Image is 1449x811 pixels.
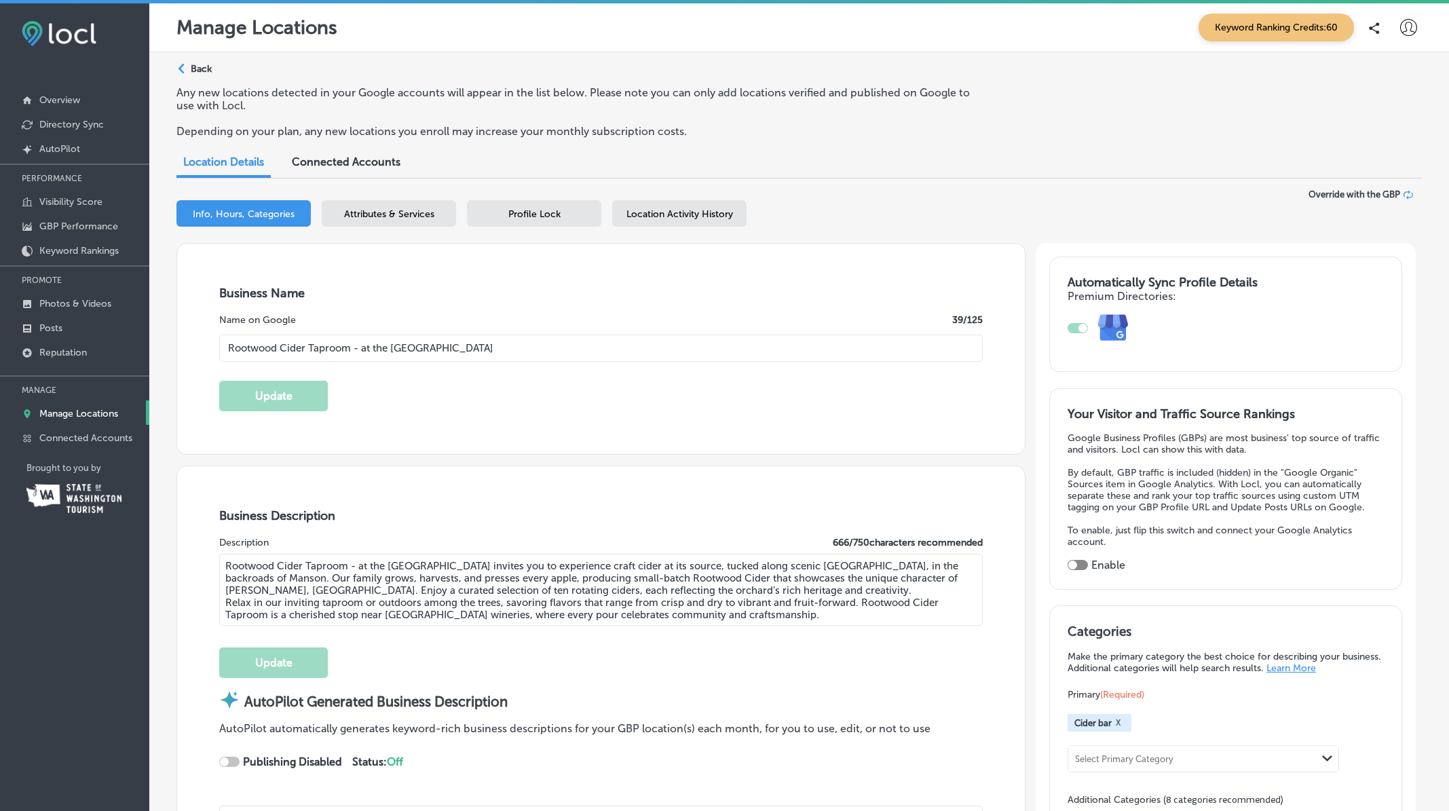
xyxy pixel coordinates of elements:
[39,196,102,208] p: Visibility Score
[292,155,400,168] span: Connected Accounts
[243,755,342,768] strong: Publishing Disabled
[1068,432,1384,455] p: Google Business Profiles (GBPs) are most business' top source of traffic and visitors. Locl can s...
[39,143,80,155] p: AutoPilot
[1075,754,1173,764] div: Select Primary Category
[39,119,104,130] p: Directory Sync
[1068,624,1384,644] h3: Categories
[1068,689,1144,700] span: Primary
[1068,651,1384,674] p: Make the primary category the best choice for describing your business. Additional categories wil...
[1068,275,1384,290] h3: Automatically Sync Profile Details
[1068,467,1384,513] p: By default, GBP traffic is included (hidden) in the "Google Organic" Sources item in Google Analy...
[1068,290,1384,303] h4: Premium Directories:
[1091,559,1125,571] label: Enable
[1163,793,1283,806] span: (8 categories recommended)
[219,647,328,678] button: Update
[193,208,295,220] span: Info, Hours, Categories
[1309,189,1400,200] span: Override with the GBP
[39,298,111,309] p: Photos & Videos
[219,381,328,411] button: Update
[39,322,62,334] p: Posts
[1068,525,1384,548] p: To enable, just flip this switch and connect your Google Analytics account.
[39,432,132,444] p: Connected Accounts
[219,508,982,523] h3: Business Description
[1266,662,1316,674] a: Learn More
[219,335,982,362] input: Enter Location Name
[219,722,930,735] p: AutoPilot automatically generates keyword-rich business descriptions for your GBP location(s) eac...
[39,347,87,358] p: Reputation
[1068,794,1283,806] span: Additional Categories
[22,21,96,46] img: fda3e92497d09a02dc62c9cd864e3231.png
[176,16,337,39] p: Manage Locations
[1199,14,1354,41] span: Keyword Ranking Credits: 60
[191,63,212,75] p: Back
[508,208,561,220] span: Profile Lock
[1088,303,1139,354] img: e7ababfa220611ac49bdb491a11684a6.png
[1068,407,1384,421] h3: Your Visitor and Traffic Source Rankings
[26,484,121,513] img: Washington Tourism
[219,314,296,326] label: Name on Google
[1112,717,1125,728] button: X
[626,208,733,220] span: Location Activity History
[176,86,986,112] p: Any new locations detected in your Google accounts will appear in the list below. Please note you...
[219,690,240,710] img: autopilot-icon
[833,537,983,548] label: 666 / 750 characters recommended
[183,155,264,168] span: Location Details
[1074,718,1112,728] span: Cider bar
[26,463,149,473] p: Brought to you by
[219,537,269,548] label: Description
[176,125,986,138] p: Depending on your plan, any new locations you enroll may increase your monthly subscription costs.
[344,208,434,220] span: Attributes & Services
[387,755,403,768] span: Off
[244,694,508,710] strong: AutoPilot Generated Business Description
[219,286,982,301] h3: Business Name
[952,314,983,326] label: 39 /125
[39,408,118,419] p: Manage Locations
[39,221,118,232] p: GBP Performance
[39,245,119,257] p: Keyword Rankings
[352,755,403,768] strong: Status:
[1100,689,1144,700] span: (Required)
[39,94,80,106] p: Overview
[219,554,982,626] textarea: Rootwood Cider Taproom - at the [GEOGRAPHIC_DATA] invites you to experience craft cider at its so...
